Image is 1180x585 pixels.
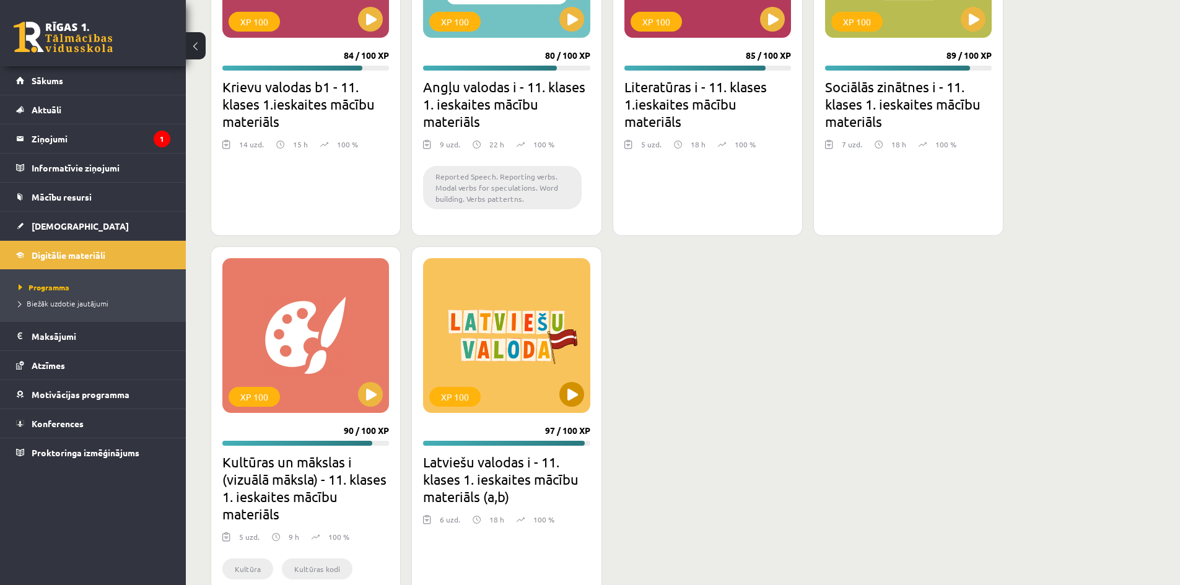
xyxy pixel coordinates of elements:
p: 100 % [328,531,349,542]
div: XP 100 [631,12,682,32]
li: Kultūras kodi [282,558,352,579]
a: Aktuāli [16,95,170,124]
a: Konferences [16,409,170,438]
div: XP 100 [229,387,280,407]
span: Proktoringa izmēģinājums [32,447,139,458]
a: Informatīvie ziņojumi [16,154,170,182]
h2: Kultūras un mākslas i (vizuālā māksla) - 11. klases 1. ieskaites mācību materiāls [222,453,389,522]
div: XP 100 [229,12,280,32]
span: Konferences [32,418,84,429]
p: 22 h [489,139,504,150]
span: Programma [19,282,69,292]
legend: Ziņojumi [32,124,170,153]
li: Reported Speech. Reporting verbs. Modal verbs for speculations. Word building. Verbs pattertns. [423,166,581,209]
span: Sākums [32,75,63,86]
a: [DEMOGRAPHIC_DATA] [16,212,170,240]
p: 18 h [891,139,906,150]
li: Kultūra [222,558,273,579]
p: 100 % [533,514,554,525]
p: 18 h [489,514,504,525]
a: Ziņojumi1 [16,124,170,153]
h2: Angļu valodas i - 11. klases 1. ieskaites mācību materiāls [423,78,590,130]
div: XP 100 [831,12,883,32]
p: 100 % [935,139,956,150]
h2: Krievu valodas b1 - 11. klases 1.ieskaites mācību materiāls [222,78,389,130]
a: Rīgas 1. Tālmācības vidusskola [14,22,113,53]
span: [DEMOGRAPHIC_DATA] [32,220,129,232]
legend: Maksājumi [32,322,170,350]
p: 100 % [533,139,554,150]
span: Motivācijas programma [32,389,129,400]
a: Programma [19,282,173,293]
div: 5 uzd. [641,139,662,157]
a: Sākums [16,66,170,95]
div: XP 100 [429,387,481,407]
span: Biežāk uzdotie jautājumi [19,298,108,308]
div: XP 100 [429,12,481,32]
div: 9 uzd. [440,139,460,157]
span: Atzīmes [32,360,65,371]
a: Proktoringa izmēģinājums [16,438,170,467]
p: 15 h [293,139,308,150]
p: 9 h [289,531,299,542]
a: Mācību resursi [16,183,170,211]
div: 5 uzd. [239,531,260,550]
div: 14 uzd. [239,139,264,157]
p: 18 h [691,139,706,150]
h2: Sociālās zinātnes i - 11. klases 1. ieskaites mācību materiāls [825,78,992,130]
a: Maksājumi [16,322,170,350]
h2: Literatūras i - 11. klases 1.ieskaites mācību materiāls [624,78,791,130]
span: Digitālie materiāli [32,249,105,261]
a: Digitālie materiāli [16,241,170,269]
legend: Informatīvie ziņojumi [32,154,170,182]
i: 1 [154,131,170,147]
a: Motivācijas programma [16,380,170,409]
div: 6 uzd. [440,514,460,532]
span: Mācību resursi [32,191,92,202]
span: Aktuāli [32,104,61,115]
p: 100 % [337,139,358,150]
a: Biežāk uzdotie jautājumi [19,298,173,309]
a: Atzīmes [16,351,170,379]
div: 7 uzd. [842,139,862,157]
p: 100 % [735,139,756,150]
h2: Latviešu valodas i - 11. klases 1. ieskaites mācību materiāls (a,b) [423,453,590,505]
